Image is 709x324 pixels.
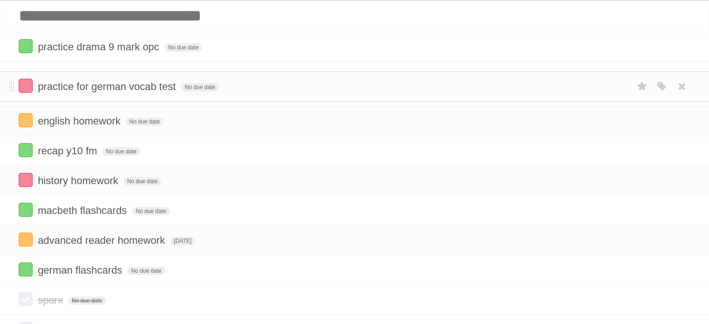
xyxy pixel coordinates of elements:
span: No due date [127,267,165,275]
label: Done [19,143,33,157]
label: Done [19,292,33,306]
span: sparx [38,294,65,306]
span: No due date [102,147,140,156]
span: No due date [126,117,164,126]
span: advanced reader homework [38,234,167,246]
span: No due date [165,43,202,52]
label: Star task [633,79,651,94]
span: [DATE] [170,237,195,245]
span: macbeth flashcards [38,205,129,216]
label: Done [19,262,33,276]
span: german flashcards [38,264,124,276]
label: Done [19,173,33,187]
span: recap y10 fm [38,145,99,157]
span: english homework [38,115,123,127]
label: Done [19,113,33,127]
label: Done [19,79,33,93]
label: Done [19,39,33,53]
span: practice for german vocab test [38,81,178,92]
label: Done [19,203,33,217]
label: Done [19,233,33,247]
span: No due date [132,207,170,215]
span: practice drama 9 mark opc [38,41,161,53]
span: No due date [68,296,106,305]
span: history homework [38,175,120,186]
span: No due date [181,83,219,91]
span: No due date [124,177,161,186]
